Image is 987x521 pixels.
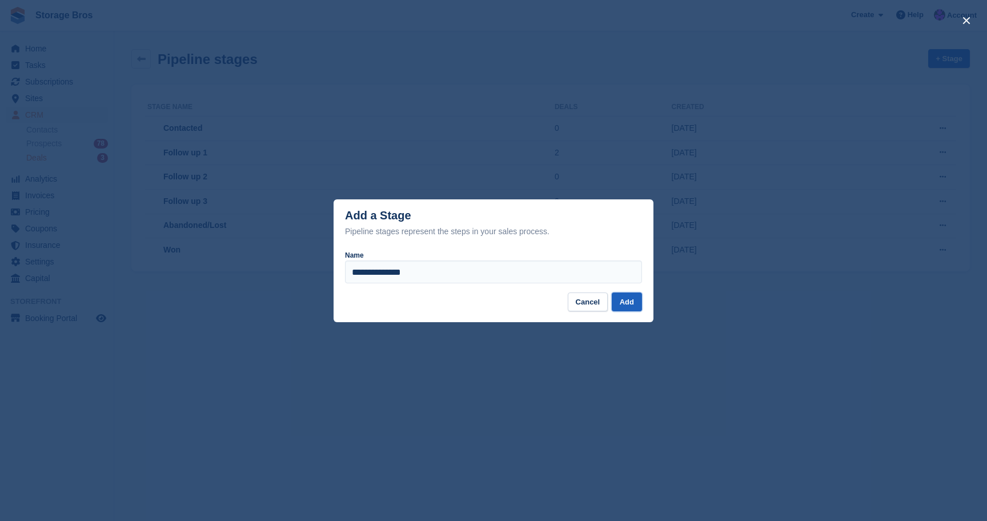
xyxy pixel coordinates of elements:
[345,209,549,238] div: Add a Stage
[568,292,608,311] button: Cancel
[957,11,976,30] button: close
[612,292,642,311] button: Add
[345,225,549,238] div: Pipeline stages represent the steps in your sales process.
[345,251,364,259] label: Name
